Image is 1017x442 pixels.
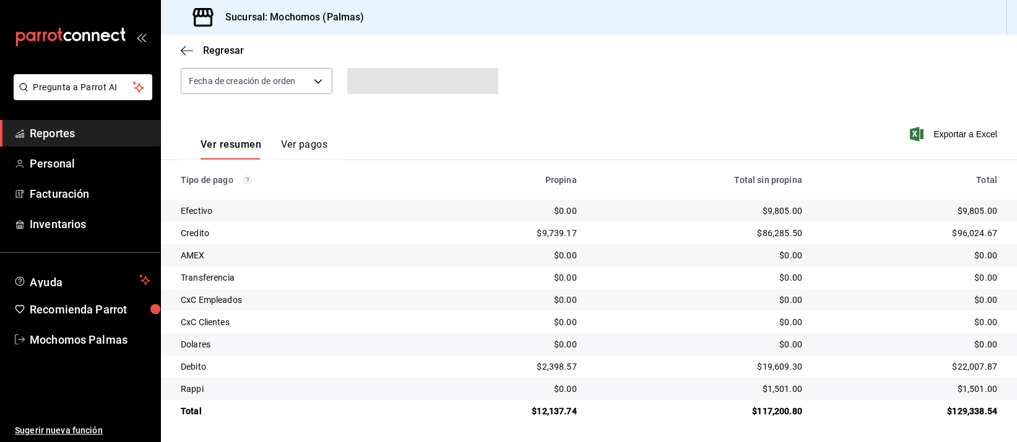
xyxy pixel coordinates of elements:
div: Total sin propina [597,175,802,185]
div: Transferencia [181,271,410,284]
div: navigation tabs [201,138,327,159]
button: Exportar a Excel [912,127,997,142]
span: Personal [30,155,150,172]
div: $0.00 [822,338,997,351]
div: CxC Clientes [181,316,410,328]
svg: Los pagos realizados con Pay y otras terminales son montos brutos. [243,176,252,184]
div: $9,739.17 [430,227,577,239]
div: $86,285.50 [597,227,802,239]
span: Mochomos Palmas [30,331,150,348]
span: Pregunta a Parrot AI [33,81,133,94]
div: Rappi [181,383,410,395]
div: $129,338.54 [822,405,997,417]
div: $0.00 [430,316,577,328]
button: Ver resumen [201,138,261,159]
div: $22,007.87 [822,360,997,373]
div: Tipo de pago [181,175,410,185]
span: Sugerir nueva función [15,424,150,437]
div: $0.00 [822,271,997,284]
div: $96,024.67 [822,227,997,239]
div: $0.00 [430,338,577,351]
div: $0.00 [597,338,802,351]
div: Total [822,175,997,185]
button: Ver pagos [281,138,327,159]
div: $2,398.57 [430,360,577,373]
button: Regresar [181,45,244,56]
div: $0.00 [597,316,802,328]
span: Reportes [30,125,150,142]
div: $0.00 [822,294,997,306]
div: $0.00 [430,271,577,284]
div: Debito [181,360,410,373]
span: Fecha de creación de orden [189,75,295,87]
a: Pregunta a Parrot AI [9,90,152,103]
div: $0.00 [822,316,997,328]
div: $1,501.00 [822,383,997,395]
span: Facturación [30,185,150,202]
div: $12,137.74 [430,405,577,417]
div: $0.00 [822,249,997,261]
div: $9,805.00 [597,205,802,217]
div: $117,200.80 [597,405,802,417]
div: CxC Empleados [181,294,410,306]
div: Total [181,405,410,417]
div: $0.00 [597,294,802,306]
div: $0.00 [430,205,577,217]
h3: Sucursal: Mochomos (Palmas) [215,10,365,25]
span: Inventarios [30,216,150,232]
button: open_drawer_menu [136,32,146,42]
div: Credito [181,227,410,239]
div: $0.00 [430,249,577,261]
span: Recomienda Parrot [30,301,150,318]
button: Pregunta a Parrot AI [14,74,152,100]
div: $19,609.30 [597,360,802,373]
span: Regresar [203,45,244,56]
div: $0.00 [430,383,577,395]
div: AMEX [181,249,410,261]
div: $9,805.00 [822,205,997,217]
div: $1,501.00 [597,383,802,395]
span: Ayuda [30,273,134,287]
div: Propina [430,175,577,185]
div: $0.00 [430,294,577,306]
div: Dolares [181,338,410,351]
div: $0.00 [597,271,802,284]
div: $0.00 [597,249,802,261]
div: Efectivo [181,205,410,217]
